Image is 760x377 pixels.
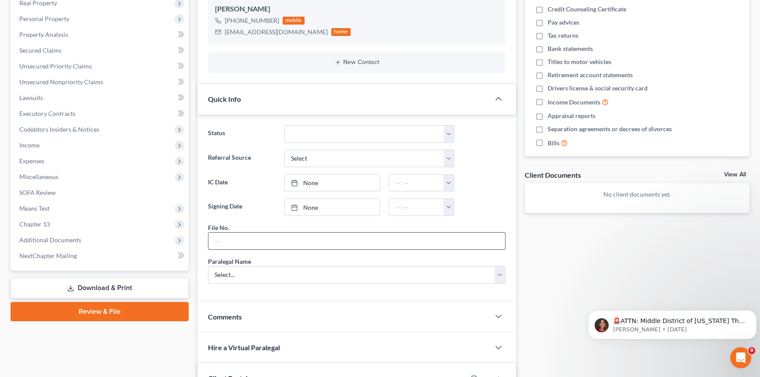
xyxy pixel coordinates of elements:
[19,141,39,149] span: Income
[724,172,746,178] a: View All
[548,57,611,66] span: Titles to motor vehicles
[19,173,58,180] span: Miscellaneous
[19,252,77,259] span: NextChapter Mailing
[208,233,505,249] input: --
[19,205,50,212] span: Means Test
[285,175,379,191] a: None
[548,139,559,147] span: Bills
[208,95,241,103] span: Quick Info
[11,278,189,298] a: Download & Print
[12,185,189,201] a: SOFA Review
[12,90,189,106] a: Lawsuits
[204,150,280,167] label: Referral Source
[225,28,328,36] div: [EMAIL_ADDRESS][DOMAIN_NAME]
[11,302,189,321] a: Review & File
[748,347,755,354] span: 9
[730,347,751,368] iframe: Intercom live chat
[19,31,68,38] span: Property Analysis
[389,175,445,191] input: -- : --
[548,98,600,107] span: Income Documents
[208,343,280,352] span: Hire a Virtual Paralegal
[19,220,50,228] span: Chapter 13
[525,170,581,180] div: Client Documents
[19,189,56,196] span: SOFA Review
[19,94,43,101] span: Lawsuits
[532,190,743,199] p: No client documents yet.
[548,44,593,53] span: Bank statements
[548,84,648,93] span: Drivers license & social security card
[548,125,672,133] span: Separation agreements or decrees of divorces
[19,15,69,22] span: Personal Property
[215,59,498,66] button: New Contact
[548,71,633,79] span: Retirement account statements
[12,43,189,58] a: Secured Claims
[331,28,351,36] div: home
[19,126,99,133] span: Codebtors Insiders & Notices
[548,31,578,40] span: Tax returns
[283,17,305,25] div: mobile
[389,199,445,215] input: -- : --
[548,18,579,27] span: Pay advices
[208,312,242,321] span: Comments
[12,106,189,122] a: Executory Contracts
[12,58,189,74] a: Unsecured Priority Claims
[204,125,280,143] label: Status
[12,248,189,264] a: NextChapter Mailing
[12,27,189,43] a: Property Analysis
[208,223,229,232] div: File No.
[584,292,760,353] iframe: Intercom notifications message
[12,74,189,90] a: Unsecured Nonpriority Claims
[19,78,103,86] span: Unsecured Nonpriority Claims
[204,174,280,192] label: IC Date
[215,4,498,14] div: [PERSON_NAME]
[204,198,280,216] label: Signing Date
[19,47,61,54] span: Secured Claims
[19,62,92,70] span: Unsecured Priority Claims
[225,16,279,25] div: [PHONE_NUMBER]
[19,110,75,117] span: Executory Contracts
[548,111,595,120] span: Appraisal reports
[19,157,44,165] span: Expenses
[19,236,81,244] span: Additional Documents
[285,199,379,215] a: None
[208,257,251,266] div: Paralegal Name
[548,5,626,14] span: Credit Counseling Certificate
